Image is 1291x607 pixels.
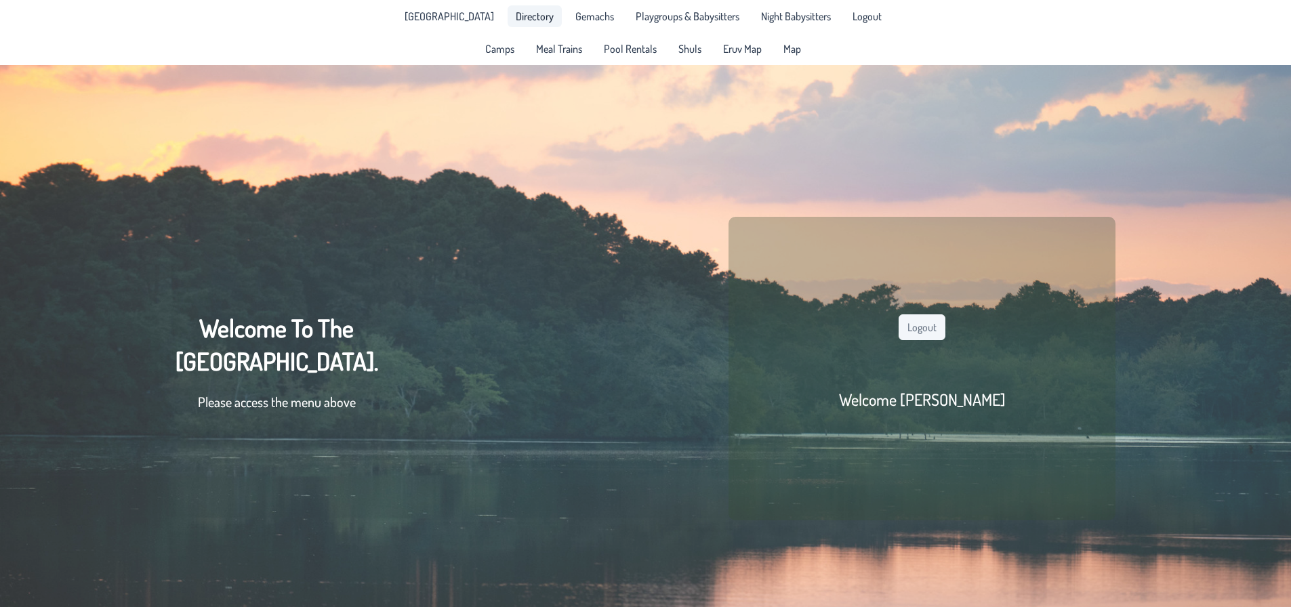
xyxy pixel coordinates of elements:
[396,5,502,27] li: Pine Lake Park
[596,38,665,60] a: Pool Rentals
[775,38,809,60] a: Map
[477,38,522,60] a: Camps
[575,11,614,22] span: Gemachs
[670,38,710,60] a: Shuls
[844,5,890,27] li: Logout
[783,43,801,54] span: Map
[853,11,882,22] span: Logout
[405,11,494,22] span: [GEOGRAPHIC_DATA]
[176,312,378,425] div: Welcome To The [GEOGRAPHIC_DATA].
[899,314,945,340] button: Logout
[753,5,839,27] a: Night Babysitters
[516,11,554,22] span: Directory
[567,5,622,27] a: Gemachs
[508,5,562,27] a: Directory
[485,43,514,54] span: Camps
[396,5,502,27] a: [GEOGRAPHIC_DATA]
[636,11,739,22] span: Playgroups & Babysitters
[715,38,770,60] a: Eruv Map
[678,43,701,54] span: Shuls
[839,389,1006,410] h2: Welcome [PERSON_NAME]
[761,11,831,22] span: Night Babysitters
[536,43,582,54] span: Meal Trains
[628,5,747,27] a: Playgroups & Babysitters
[723,43,762,54] span: Eruv Map
[604,43,657,54] span: Pool Rentals
[176,392,378,412] p: Please access the menu above
[528,38,590,60] a: Meal Trains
